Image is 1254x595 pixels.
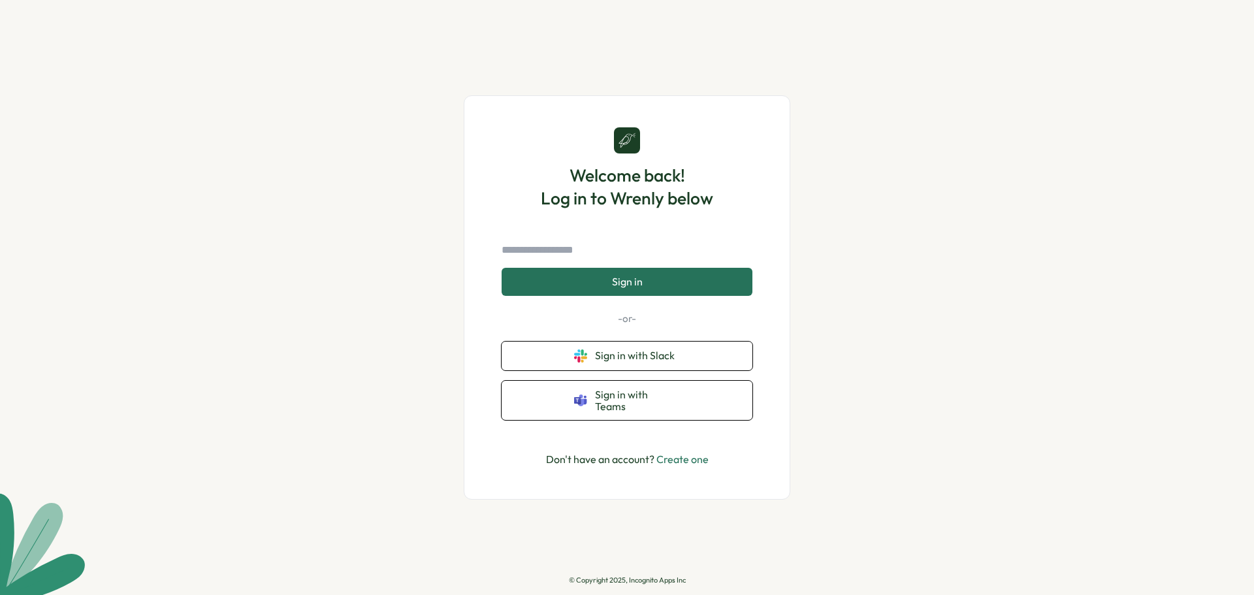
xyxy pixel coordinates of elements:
h1: Welcome back! Log in to Wrenly below [541,164,713,210]
button: Sign in with Slack [502,342,752,370]
span: Sign in with Slack [595,349,680,361]
button: Sign in [502,268,752,295]
p: Don't have an account? [546,451,709,468]
a: Create one [656,453,709,466]
span: Sign in with Teams [595,389,680,413]
p: -or- [502,312,752,326]
p: © Copyright 2025, Incognito Apps Inc [569,576,686,585]
span: Sign in [612,276,643,287]
button: Sign in with Teams [502,381,752,421]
